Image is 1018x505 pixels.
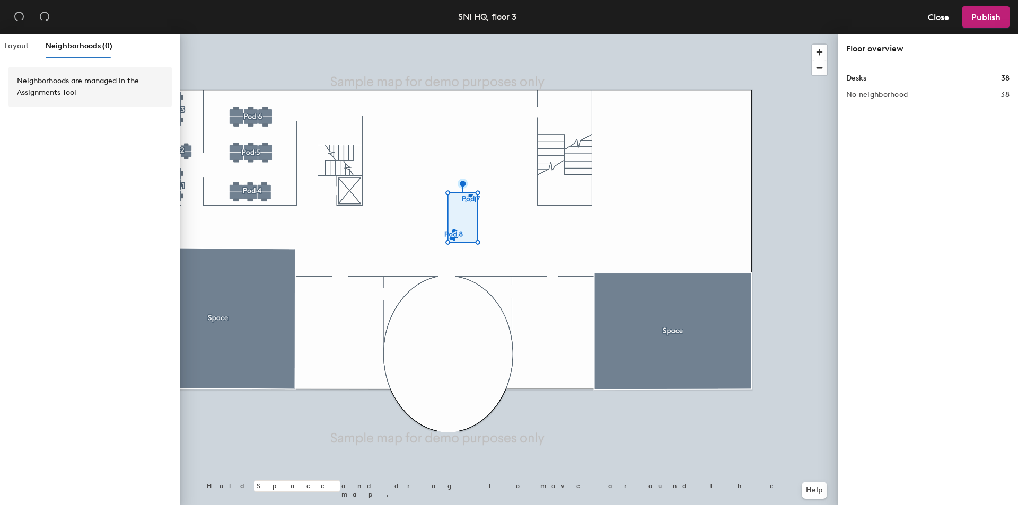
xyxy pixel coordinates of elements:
button: Help [802,482,827,499]
h2: 38 [1001,91,1010,99]
button: Undo (⌘ + Z) [8,6,30,28]
h2: No neighborhood [846,91,908,99]
div: SNI HQ, floor 3 [458,10,516,23]
span: Publish [971,12,1001,22]
button: Redo (⌘ + ⇧ + Z) [34,6,55,28]
h1: Desks [846,73,866,84]
div: Floor overview [846,42,1010,55]
button: Close [919,6,958,28]
button: Publish [962,6,1010,28]
span: Neighborhoods (0) [46,41,112,50]
span: Layout [4,41,29,50]
div: Neighborhoods are managed in the Assignments Tool [17,75,163,99]
h1: 38 [1001,73,1010,84]
span: undo [14,11,24,22]
span: Close [928,12,949,22]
